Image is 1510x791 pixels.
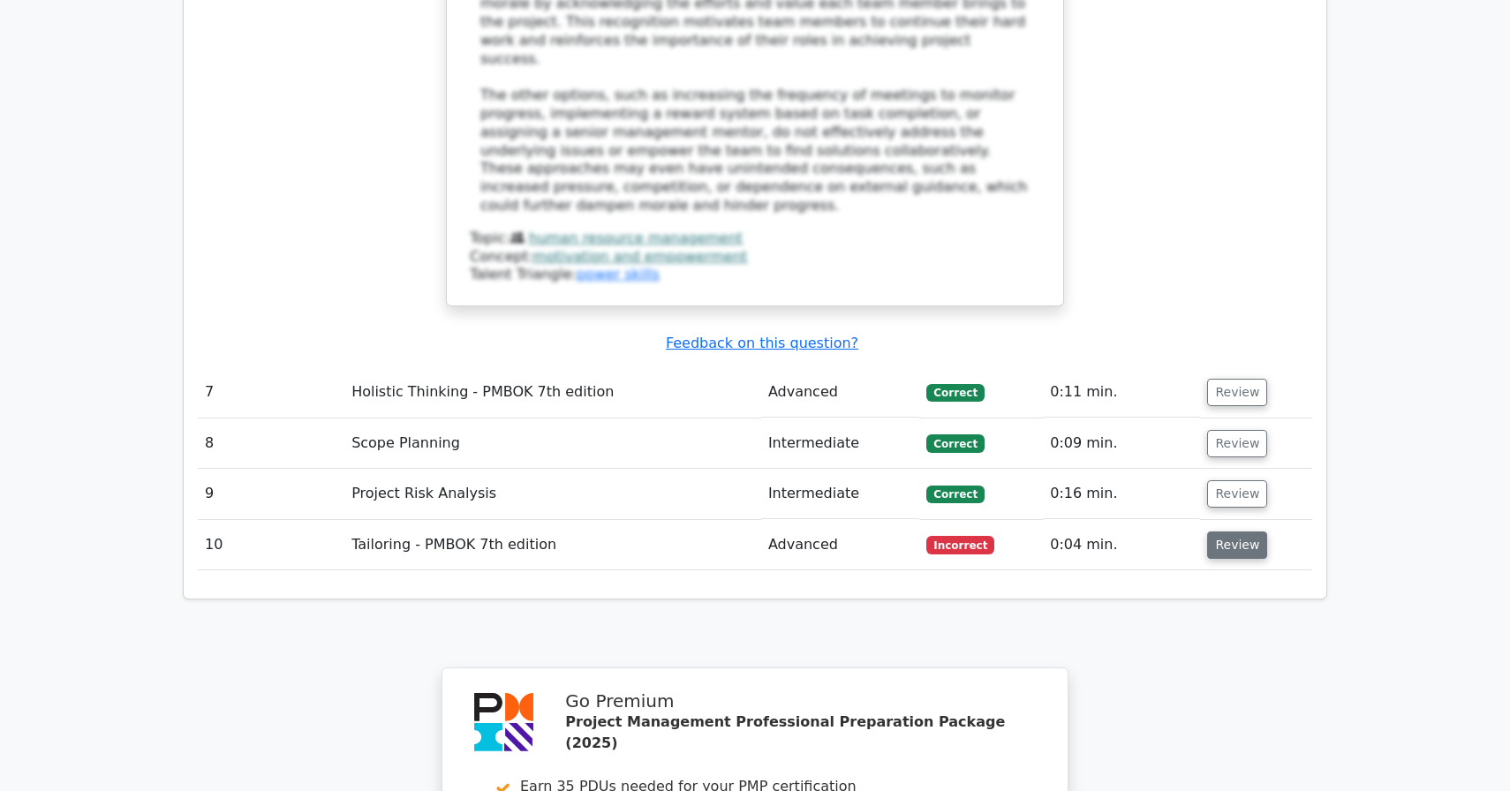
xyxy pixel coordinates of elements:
[344,367,761,418] td: Holistic Thinking - PMBOK 7th edition
[926,536,994,554] span: Incorrect
[926,384,984,402] span: Correct
[761,469,920,519] td: Intermediate
[344,418,761,469] td: Scope Planning
[1043,520,1200,570] td: 0:04 min.
[761,418,920,469] td: Intermediate
[926,434,984,452] span: Correct
[344,520,761,570] td: Tailoring - PMBOK 7th edition
[198,418,344,469] td: 8
[926,486,984,503] span: Correct
[761,367,920,418] td: Advanced
[470,248,1040,267] div: Concept:
[1207,379,1267,406] button: Review
[1207,531,1267,559] button: Review
[761,520,920,570] td: Advanced
[666,335,858,351] a: Feedback on this question?
[1043,469,1200,519] td: 0:16 min.
[198,469,344,519] td: 9
[1207,480,1267,508] button: Review
[470,230,1040,248] div: Topic:
[533,248,748,265] a: motivation and empowerment
[1207,430,1267,457] button: Review
[577,266,660,282] a: power skills
[344,469,761,519] td: Project Risk Analysis
[1043,367,1200,418] td: 0:11 min.
[529,230,743,246] a: human resource management
[198,520,344,570] td: 10
[198,367,344,418] td: 7
[470,230,1040,284] div: Talent Triangle:
[1043,418,1200,469] td: 0:09 min.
